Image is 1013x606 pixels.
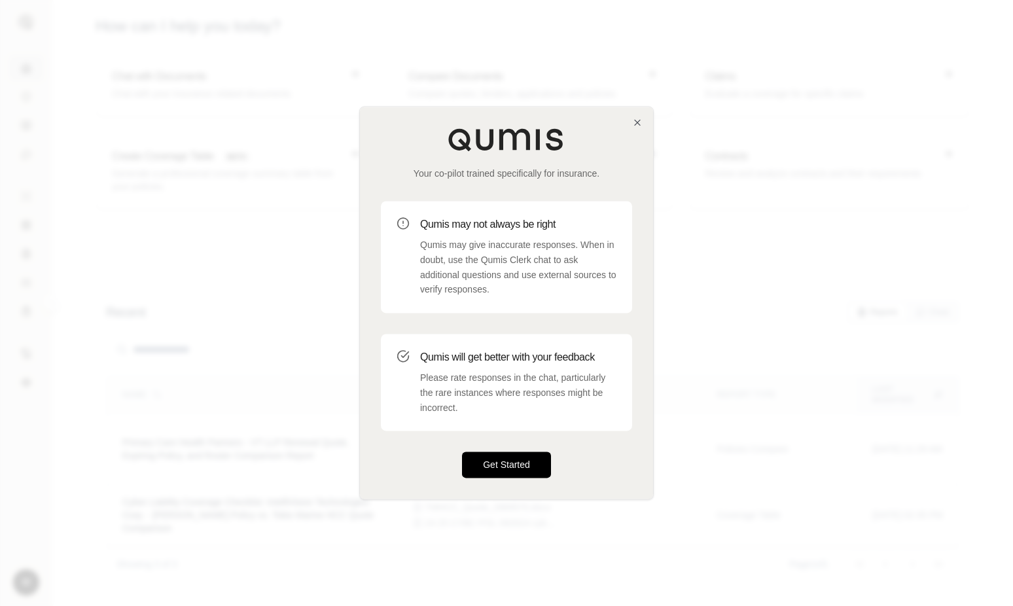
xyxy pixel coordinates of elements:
[462,452,551,478] button: Get Started
[448,128,565,151] img: Qumis Logo
[420,370,616,415] p: Please rate responses in the chat, particularly the rare instances where responses might be incor...
[381,167,632,180] p: Your co-pilot trained specifically for insurance.
[420,238,616,297] p: Qumis may give inaccurate responses. When in doubt, use the Qumis Clerk chat to ask additional qu...
[420,349,616,365] h3: Qumis will get better with your feedback
[420,217,616,232] h3: Qumis may not always be right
